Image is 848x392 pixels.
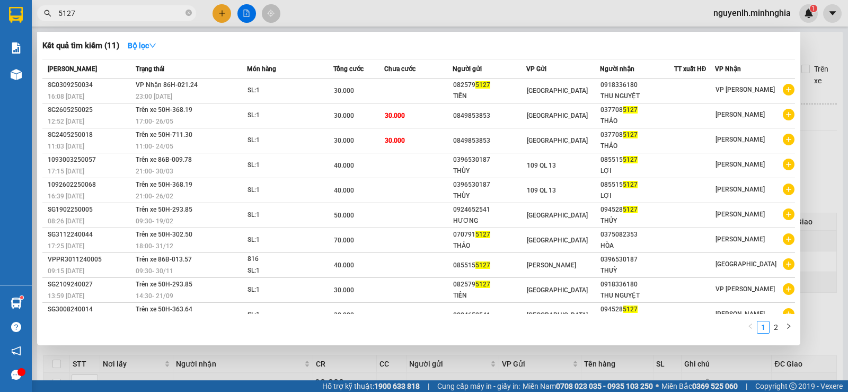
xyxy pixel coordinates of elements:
[783,308,794,320] span: plus-circle
[600,80,673,91] div: 0918336180
[783,109,794,120] span: plus-circle
[248,85,327,97] div: SL: 1
[48,129,132,141] div: SG2405250018
[334,162,354,169] span: 40.000
[475,231,490,238] span: 5127
[48,279,132,290] div: SG2109240027
[527,237,588,244] span: [GEOGRAPHIC_DATA]
[600,290,673,301] div: THU NGUYỆT
[453,240,526,251] div: THẢO
[783,184,794,195] span: plus-circle
[136,131,192,138] span: Trên xe 50H-711.30
[185,8,192,19] span: close-circle
[453,279,526,290] div: 082579
[58,7,183,19] input: Tìm tên, số ĐT hoặc mã đơn
[48,267,84,275] span: 09:15 [DATE]
[248,185,327,196] div: SL: 1
[48,118,84,125] span: 12:52 [DATE]
[248,309,327,321] div: SL: 1
[136,242,173,250] span: 18:00 - 31/12
[526,65,546,73] span: VP Gửi
[715,236,765,243] span: [PERSON_NAME]
[136,231,192,238] span: Trên xe 50H-302.50
[783,134,794,145] span: plus-circle
[600,179,673,190] div: 085515
[136,292,173,300] span: 14:30 - 21/09
[715,86,775,93] span: VP [PERSON_NAME]
[248,135,327,146] div: SL: 1
[623,131,638,138] span: 5127
[783,258,794,270] span: plus-circle
[11,42,22,54] img: solution-icon
[11,346,21,356] span: notification
[11,370,21,380] span: message
[527,112,588,119] span: [GEOGRAPHIC_DATA]
[715,111,765,118] span: [PERSON_NAME]
[48,304,132,315] div: SG3008240014
[747,323,754,329] span: left
[248,210,327,221] div: SL: 1
[136,206,192,213] span: Trên xe 50H-293.85
[334,137,354,144] span: 30.000
[453,110,526,121] div: 0849853853
[770,321,782,333] a: 2
[600,65,634,73] span: Người nhận
[48,154,132,165] div: 1093003250057
[136,281,192,288] span: Trên xe 50H-293.85
[48,65,97,73] span: [PERSON_NAME]
[453,154,526,165] div: 0396530187
[770,321,782,334] li: 2
[623,156,638,163] span: 5127
[248,284,327,296] div: SL: 1
[248,160,327,171] div: SL: 1
[453,204,526,215] div: 0924652541
[128,41,156,50] strong: Bộ lọc
[527,212,588,219] span: [GEOGRAPHIC_DATA]
[600,154,673,165] div: 085515
[20,296,23,299] sup: 1
[9,7,23,23] img: logo-vxr
[715,65,741,73] span: VP Nhận
[527,87,588,94] span: [GEOGRAPHIC_DATA]
[527,187,556,194] span: 109 QL 13
[48,93,84,100] span: 16:08 [DATE]
[600,254,673,265] div: 0396530187
[185,10,192,16] span: close-circle
[600,190,673,202] div: LỢI
[453,215,526,227] div: HƯƠNG
[333,65,364,73] span: Tổng cước
[48,168,84,175] span: 17:15 [DATE]
[715,211,765,218] span: [PERSON_NAME]
[453,91,526,102] div: TIẾN
[48,104,132,116] div: SG2605250025
[757,321,769,333] a: 1
[334,112,354,119] span: 30.000
[600,204,673,215] div: 094528
[44,10,51,17] span: search
[475,281,490,288] span: 5127
[136,65,164,73] span: Trạng thái
[715,285,775,293] span: VP [PERSON_NAME]
[136,256,192,263] span: Trên xe 86B-013.57
[600,129,673,141] div: 037708
[527,311,588,319] span: [GEOGRAPHIC_DATA]
[744,321,757,334] button: left
[453,179,526,190] div: 0396530187
[248,234,327,246] div: SL: 1
[48,143,84,150] span: 11:03 [DATE]
[48,179,132,190] div: 1092602250068
[5,5,58,58] img: logo.jpg
[715,310,765,318] span: [PERSON_NAME]
[600,116,673,127] div: THẢO
[136,193,173,200] span: 21:00 - 26/02
[674,65,706,73] span: TT xuất HĐ
[61,39,69,47] span: phone
[527,162,556,169] span: 109 QL 13
[48,254,132,265] div: VPPR3011240005
[453,310,526,321] div: 0924652541
[527,137,588,144] span: [GEOGRAPHIC_DATA]
[600,265,673,276] div: THUỲ
[119,37,165,54] button: Bộ lọcdown
[453,190,526,202] div: THÙY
